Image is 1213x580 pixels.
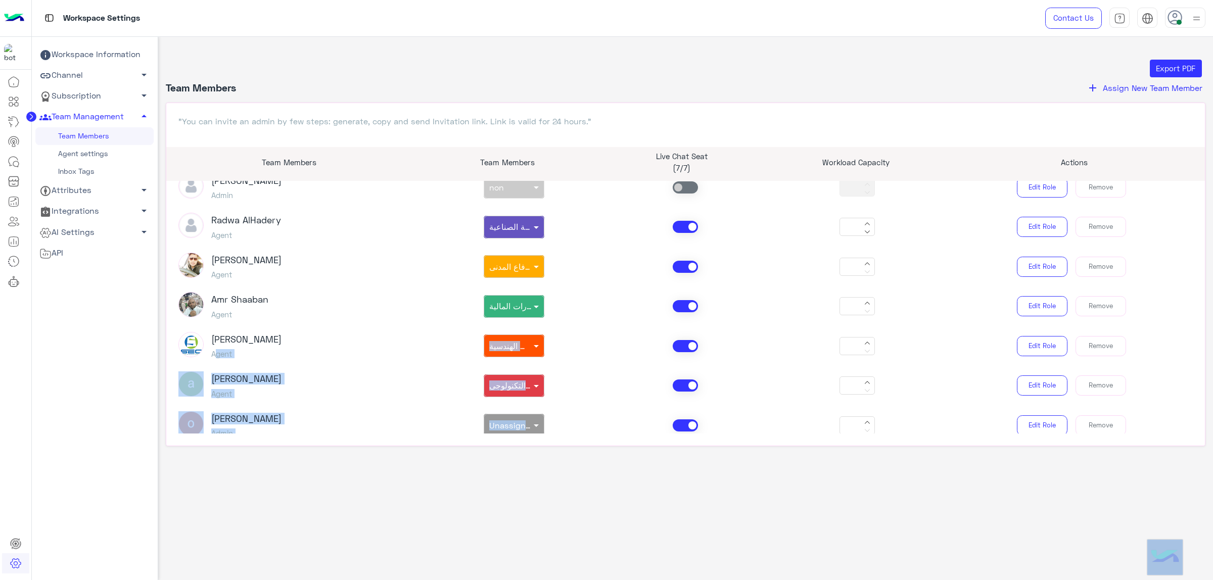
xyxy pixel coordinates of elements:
a: Integrations [35,201,154,222]
a: Inbox Tags [35,163,154,180]
span: قسم السلامة والدفاع المدنى [489,262,585,271]
span: arrow_drop_up [138,110,150,122]
button: Edit Role [1017,336,1067,356]
a: Team Management [35,107,154,127]
a: tab [1109,8,1130,29]
span: API [39,247,63,260]
button: Remove [1076,217,1126,237]
a: API [35,243,154,263]
button: addAssign New Team Member [1084,81,1205,94]
span: arrow_drop_down [138,205,150,217]
img: ACg8ocICVSlGC2Tm-VTIJnmy9fffVj-c4i8zXYHXPj2iEvEz7dMELd4H=s96-c [178,253,204,278]
button: Remove [1076,375,1126,396]
img: 110260793960483 [4,44,22,62]
p: Workload Capacity [776,157,936,168]
h5: Agent [211,230,281,239]
button: Edit Role [1017,217,1067,237]
button: Edit Role [1017,257,1067,277]
h3: [PERSON_NAME] [211,175,282,186]
button: Remove [1076,415,1126,436]
img: ACg8ocLAQ2RDOZWCU-cwGw3d5AC4tqYKxemZ4blupssMaCqhLny-Jte6jA=s96-c [178,292,204,317]
img: hulul-logo.png [1147,540,1183,575]
img: defaultAdmin.png [178,173,204,199]
a: Agent settings [35,145,154,163]
button: Edit Role [1017,375,1067,396]
h5: Agent [211,349,282,358]
img: tab [1114,13,1126,24]
img: ACg8ocIk63MMVTrdbu9ABrb74nOn-u91GmJAi75pZQtWnOZGsQEV3w=s96-c [178,371,204,397]
button: Remove [1076,336,1126,356]
p: Team Members [166,157,413,168]
h5: Agent [211,270,282,279]
a: Subscription [35,86,154,107]
button: Export PDF [1150,60,1202,78]
img: ACg8ocJa4uxbeb4vtjmesiwzDt6X5KbpYrRES2nuWIj_uHNbvVa9cA=s96-c [178,411,204,437]
button: Remove [1076,257,1126,277]
a: Workspace Information [35,44,154,65]
h3: [PERSON_NAME] [211,413,282,424]
span: arrow_drop_down [138,184,150,196]
img: tab [1142,13,1153,24]
h5: Agent [211,389,282,398]
img: profile [1190,12,1203,25]
h3: Radwa AlHadery [211,215,281,226]
span: Export PDF [1156,64,1195,73]
h5: Admin [211,428,282,438]
button: Edit Role [1017,296,1067,316]
p: Team Members [428,157,587,168]
a: Attributes [35,180,154,201]
img: tab [43,12,56,24]
a: AI Settings [35,222,154,243]
img: ACg8ocIEyhK0C3QLQ5gzl11UxQmsll6fvZkqmRyEpqfF9cw0IvjrFTE=s96-c [178,332,204,357]
a: Channel [35,65,154,86]
button: Remove [1076,177,1126,198]
h3: Amr Shaaban [211,294,268,305]
a: Contact Us [1045,8,1102,29]
h3: [PERSON_NAME] [211,334,282,345]
p: "You can invite an admin by few steps: generate, copy and send Invitation link. Link is valid for... [178,115,1193,127]
p: Live Chat Seat [602,151,761,162]
h5: Admin [211,190,282,200]
button: Edit Role [1017,177,1067,198]
h5: Agent [211,310,268,319]
button: Remove [1076,296,1126,316]
span: arrow_drop_down [138,69,150,81]
i: add [1087,82,1099,94]
span: arrow_drop_down [138,226,150,238]
p: Workspace Settings [63,12,140,25]
h3: [PERSON_NAME] [211,373,282,384]
p: (7/7) [602,162,761,174]
button: Edit Role [1017,415,1067,436]
img: defaultAdmin.png [178,213,204,238]
p: Actions [951,157,1197,168]
img: Logo [4,8,24,29]
span: arrow_drop_down [138,89,150,102]
a: Team Members [35,127,154,145]
span: Assign New Team Member [1103,83,1202,92]
h4: Team Members [166,81,236,94]
span: Unassigned team [489,420,557,430]
span: قسم الخدمات الهندسية [489,341,568,351]
h3: [PERSON_NAME] [211,255,282,266]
